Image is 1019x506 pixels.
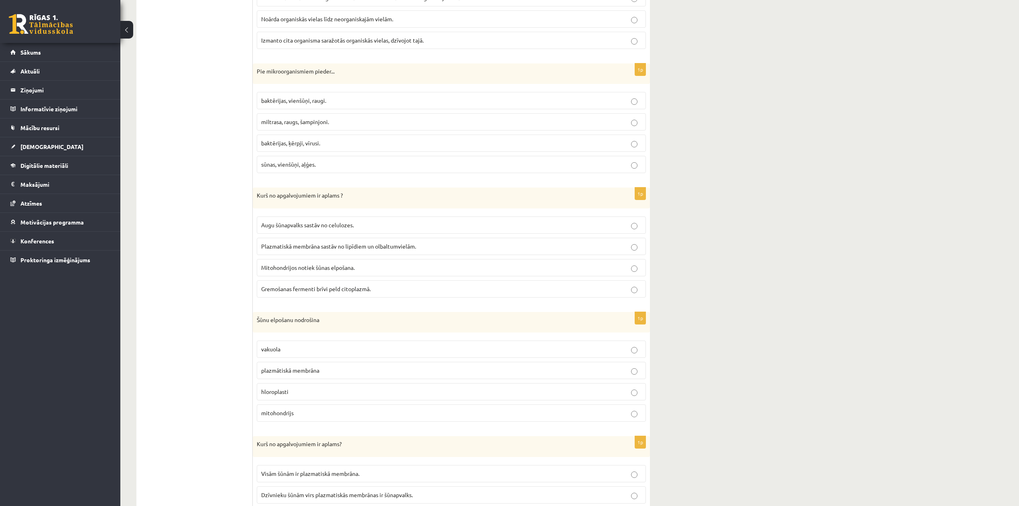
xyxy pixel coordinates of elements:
input: Visām šūnām ir plazmatiskā membrāna. [631,471,637,478]
span: Sākums [20,49,41,56]
p: 1p [635,312,646,324]
a: Maksājumi [10,175,110,194]
input: Mitohondrijos notiek šūnas elpošana. [631,265,637,272]
span: miltrasa, raugs, šampinjoni. [261,118,329,125]
a: Proktoringa izmēģinājums [10,251,110,269]
legend: Informatīvie ziņojumi [20,100,110,118]
input: hloroplasti [631,390,637,396]
a: Ziņojumi [10,81,110,99]
span: Atzīmes [20,200,42,207]
a: [DEMOGRAPHIC_DATA] [10,137,110,156]
a: Atzīmes [10,194,110,212]
input: vakuola [631,347,637,353]
span: Noārda organiskās vielas līdz neorganiskajām vielām. [261,15,393,22]
a: Digitālie materiāli [10,156,110,175]
span: Motivācijas programma [20,218,84,226]
input: miltrasa, raugs, šampinjoni. [631,120,637,126]
a: Mācību resursi [10,118,110,137]
p: Pie mikroorganismiem pieder... [257,67,606,75]
span: Visām šūnām ir plazmatiskā membrāna. [261,470,359,477]
span: Aktuāli [20,67,40,75]
p: 1p [635,436,646,449]
span: Plazmatiskā membrāna sastāv no lipīdiem un olbaltumvielām. [261,243,416,250]
a: Informatīvie ziņojumi [10,100,110,118]
input: plazmātiskā membrāna [631,368,637,375]
p: Šūnu elpošanu nodrošina [257,316,606,324]
a: Rīgas 1. Tālmācības vidusskola [9,14,73,34]
p: Kurš no apgalvojumiem ir aplams ? [257,192,606,200]
a: Motivācijas programma [10,213,110,231]
span: Mitohondrijos notiek šūnas elpošana. [261,264,355,271]
legend: Ziņojumi [20,81,110,99]
input: Augu šūnapvalks sastāv no celulozes. [631,223,637,229]
span: Konferences [20,237,54,245]
input: Gremošanas fermenti brīvi peld citoplazmā. [631,287,637,293]
input: Dzīvnieku šūnām virs plazmatiskās membrānas ir šūnapvalks. [631,493,637,499]
span: Izmanto cita organisma saražotās organiskās vielas, dzīvojot tajā. [261,37,424,44]
input: baktērijas, vienšūņi, raugi. [631,98,637,105]
p: 1p [635,187,646,200]
input: mitohondrijs [631,411,637,417]
span: Digitālie materiāli [20,162,68,169]
span: Proktoringa izmēģinājums [20,256,90,263]
span: Gremošanas fermenti brīvi peld citoplazmā. [261,285,371,292]
span: baktērijas, vienšūņi, raugi. [261,97,326,104]
a: Aktuāli [10,62,110,80]
span: Mācību resursi [20,124,59,131]
span: plazmātiskā membrāna [261,367,319,374]
span: baktērijas, ķērpji, vīrusi. [261,139,320,147]
span: Dzīvnieku šūnām virs plazmatiskās membrānas ir šūnapvalks. [261,491,413,498]
input: Izmanto cita organisma saražotās organiskās vielas, dzīvojot tajā. [631,38,637,45]
span: [DEMOGRAPHIC_DATA] [20,143,83,150]
input: baktērijas, ķērpji, vīrusi. [631,141,637,147]
input: Plazmatiskā membrāna sastāv no lipīdiem un olbaltumvielām. [631,244,637,251]
input: Noārda organiskās vielas līdz neorganiskajām vielām. [631,17,637,23]
a: Konferences [10,232,110,250]
p: 1p [635,63,646,76]
span: mitohondrijs [261,409,294,416]
a: Sākums [10,43,110,61]
p: Kurš no apgalvojumiem ir aplams? [257,440,606,448]
legend: Maksājumi [20,175,110,194]
input: sūnas, vienšūņi, aļģes. [631,162,637,169]
span: hloroplasti [261,388,288,395]
span: Augu šūnapvalks sastāv no celulozes. [261,221,354,229]
span: vakuola [261,345,280,353]
span: sūnas, vienšūņi, aļģes. [261,161,316,168]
